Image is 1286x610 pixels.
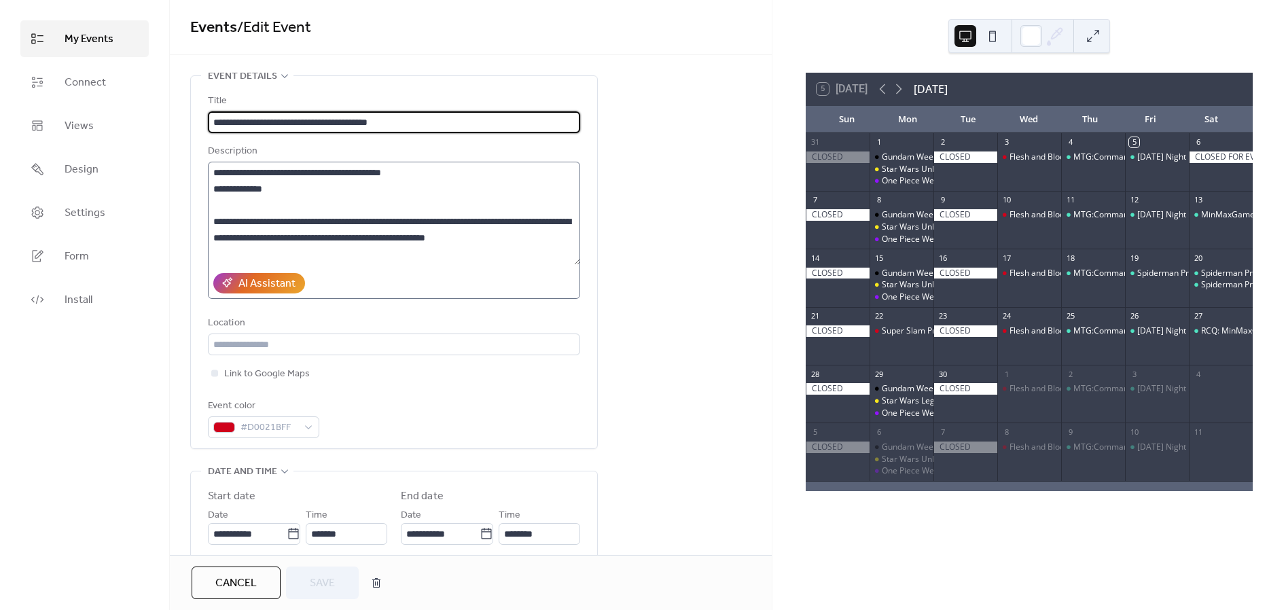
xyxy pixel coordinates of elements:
[20,107,149,144] a: Views
[810,253,820,263] div: 14
[882,383,967,395] div: Gundam Weekly Event
[882,234,972,245] div: One Piece Weekly Event
[806,151,870,163] div: CLOSED
[1010,151,1122,163] div: Flesh and Blood Armory Night
[1189,279,1253,291] div: Spiderman Prerelease September 20th 5:00pm
[937,253,948,263] div: 16
[1129,253,1139,263] div: 19
[1189,268,1253,279] div: Spiderman Prerelease September 20th 12:00pm
[997,383,1061,395] div: Flesh and Blood Armory Night
[882,395,1126,407] div: Star Wars Legends of the Force Store Showdown [DATE] 6:30 PM
[1065,369,1075,379] div: 2
[1065,311,1075,321] div: 25
[1073,151,1170,163] div: MTG:Commander [DATE]
[208,93,577,109] div: Title
[870,234,933,245] div: One Piece Weekly Event
[20,151,149,187] a: Design
[1181,106,1242,133] div: Sat
[1073,268,1170,279] div: MTG:Commander [DATE]
[238,276,296,292] div: AI Assistant
[997,268,1061,279] div: Flesh and Blood Armory Night
[20,238,149,274] a: Form
[870,454,933,465] div: Star Wars Unlimited Weekly Play
[870,395,933,407] div: Star Wars Legends of the Force Store Showdown September 29th 6:30 PM
[882,325,1030,337] div: Super Slam Prerelease [DATE] 6:30 PM
[874,427,884,437] div: 6
[874,195,884,205] div: 8
[65,205,105,221] span: Settings
[1120,106,1181,133] div: Fri
[1125,325,1189,337] div: Friday Night Magic - Modern
[914,81,948,97] div: [DATE]
[1073,442,1170,453] div: MTG:Commander [DATE]
[1193,369,1203,379] div: 4
[1010,442,1122,453] div: Flesh and Blood Armory Night
[997,151,1061,163] div: Flesh and Blood Armory Night
[1189,325,1253,337] div: RCQ: MinMaxGames STANDARD Regional Championship Qualifier Saturday September 27th 11am Start RCQ ...
[240,420,298,436] span: #D0021BFF
[817,106,877,133] div: Sun
[65,249,89,265] span: Form
[65,292,92,308] span: Install
[1001,427,1012,437] div: 8
[1137,151,1248,163] div: [DATE] Night Magic - Modern
[870,383,933,395] div: Gundam Weekly Event
[937,369,948,379] div: 30
[1193,137,1203,147] div: 6
[882,465,972,477] div: One Piece Weekly Event
[810,311,820,321] div: 21
[1061,383,1125,395] div: MTG:Commander Thursday
[882,279,1005,291] div: Star Wars Unlimited Weekly Play
[1189,151,1253,163] div: CLOSED FOR EVENT
[192,567,281,599] button: Cancel
[224,366,310,382] span: Link to Google Maps
[215,575,257,592] span: Cancel
[208,315,577,331] div: Location
[938,106,999,133] div: Tue
[933,151,997,163] div: CLOSED
[933,268,997,279] div: CLOSED
[882,151,967,163] div: Gundam Weekly Event
[870,221,933,233] div: Star Wars Unlimited Weekly Play
[1010,209,1122,221] div: Flesh and Blood Armory Night
[870,209,933,221] div: Gundam Weekly Event
[870,151,933,163] div: Gundam Weekly Event
[208,398,317,414] div: Event color
[1137,209,1248,221] div: [DATE] Night Magic - Modern
[208,488,255,505] div: Start date
[1125,151,1189,163] div: Friday Night Magic - Modern
[937,137,948,147] div: 2
[870,268,933,279] div: Gundam Weekly Event
[882,291,972,303] div: One Piece Weekly Event
[933,209,997,221] div: CLOSED
[1001,253,1012,263] div: 17
[1061,268,1125,279] div: MTG:Commander Thursday
[1073,325,1170,337] div: MTG:Commander [DATE]
[20,20,149,57] a: My Events
[806,325,870,337] div: CLOSED
[401,488,444,505] div: End date
[1193,253,1203,263] div: 20
[997,209,1061,221] div: Flesh and Blood Armory Night
[213,273,305,293] button: AI Assistant
[1129,369,1139,379] div: 3
[1137,325,1248,337] div: [DATE] Night Magic - Modern
[933,383,997,395] div: CLOSED
[997,325,1061,337] div: Flesh and Blood Armory Night
[208,143,577,160] div: Description
[1073,209,1170,221] div: MTG:Commander [DATE]
[20,194,149,231] a: Settings
[499,507,520,524] span: Time
[1061,151,1125,163] div: MTG:Commander Thursday
[1129,427,1139,437] div: 10
[882,221,1005,233] div: Star Wars Unlimited Weekly Play
[1065,195,1075,205] div: 11
[1065,427,1075,437] div: 9
[882,209,967,221] div: Gundam Weekly Event
[208,507,228,524] span: Date
[806,209,870,221] div: CLOSED
[806,383,870,395] div: CLOSED
[1125,209,1189,221] div: Friday Night Magic - Modern
[1129,311,1139,321] div: 26
[1125,442,1189,453] div: Friday Night Magic - Modern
